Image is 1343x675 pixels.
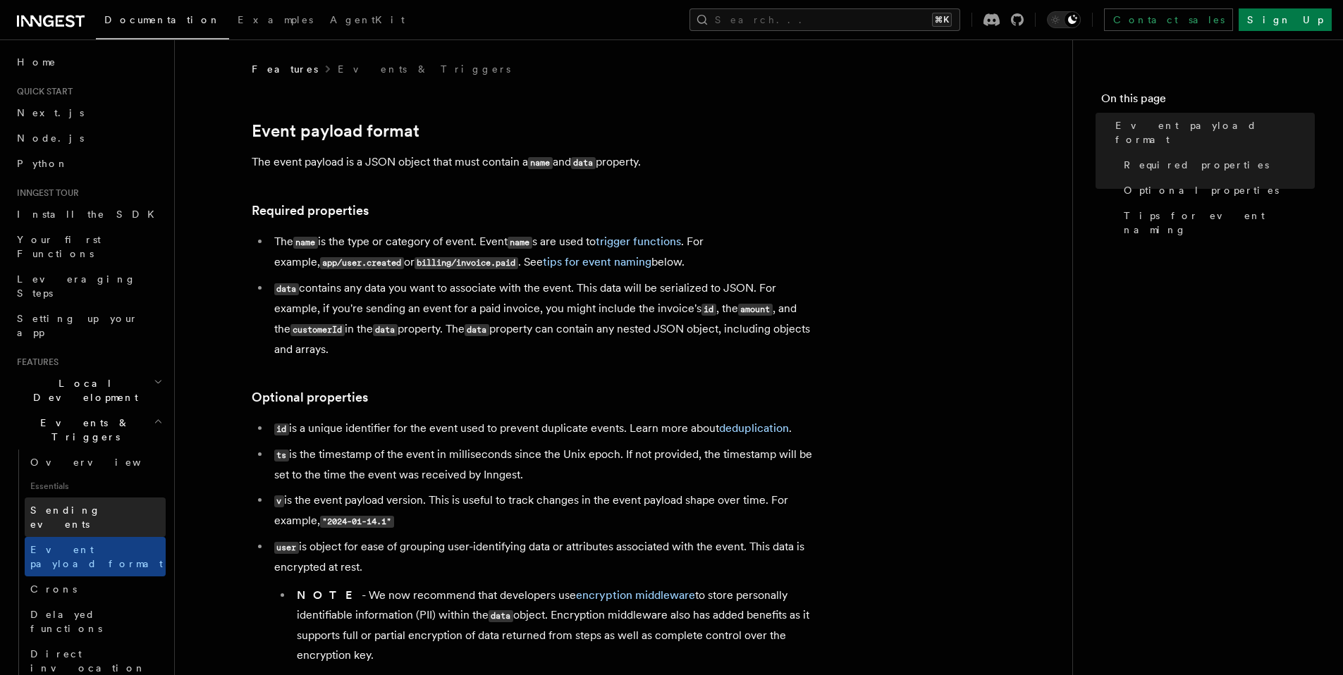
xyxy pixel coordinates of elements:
a: Event payload format [1110,113,1315,152]
span: Setting up your app [17,313,138,338]
span: Your first Functions [17,234,101,259]
a: Optional properties [1118,178,1315,203]
code: data [571,157,596,169]
code: name [528,157,553,169]
a: Crons [25,576,166,602]
span: Python [17,158,68,169]
a: Event payload format [252,121,419,141]
li: The is the type or category of event. Event s are used to . For example, or . See below. [270,232,816,273]
span: Crons [30,583,77,595]
code: data [465,324,489,336]
a: Node.js [11,125,166,151]
a: Sign Up [1239,8,1332,31]
h4: On this page [1101,90,1315,113]
a: encryption middleware [576,588,695,602]
code: ts [274,450,289,462]
span: Optional properties [1124,183,1279,197]
li: is object for ease of grouping user-identifying data or attributes associated with the event. Thi... [270,537,816,665]
code: name [293,237,318,249]
span: Sending events [30,504,101,530]
a: Event payload format [25,537,166,576]
a: Setting up your app [11,306,166,345]
a: AgentKit [321,4,413,38]
a: Python [11,151,166,176]
span: Essentials [25,475,166,497]
a: Required properties [1118,152,1315,178]
code: "2024-01-14.1" [320,516,394,528]
code: amount [738,304,773,316]
span: AgentKit [330,14,405,25]
a: Required properties [252,201,369,221]
span: Event payload format [30,544,163,569]
a: Home [11,49,166,75]
li: is the timestamp of the event in milliseconds since the Unix epoch. If not provided, the timestam... [270,445,816,485]
code: v [274,495,284,507]
span: Install the SDK [17,209,163,220]
span: Local Development [11,376,154,404]
span: Next.js [17,107,84,118]
a: trigger functions [596,235,681,248]
a: Documentation [96,4,229,39]
strong: NOTE [297,588,362,602]
li: is a unique identifier for the event used to prevent duplicate events. Learn more about . [270,419,816,439]
span: Required properties [1124,158,1269,172]
kbd: ⌘K [932,13,952,27]
button: Toggle dark mode [1047,11,1081,28]
span: Documentation [104,14,221,25]
a: tips for event naming [543,255,651,268]
a: Overview [25,450,166,475]
code: data [489,610,513,622]
a: Your first Functions [11,227,166,266]
code: user [274,542,299,554]
code: app/user.created [320,257,404,269]
span: Examples [238,14,313,25]
a: Examples [229,4,321,38]
li: is the event payload version. This is useful to track changes in the event payload shape over tim... [270,490,816,531]
span: Tips for event naming [1124,209,1315,237]
code: id [701,304,716,316]
span: Leveraging Steps [17,273,136,299]
span: Inngest tour [11,187,79,199]
a: deduplication [719,421,789,435]
span: Features [252,62,318,76]
code: data [274,283,299,295]
span: Events & Triggers [11,416,154,444]
code: data [373,324,398,336]
code: billing/invoice.paid [415,257,518,269]
p: The event payload is a JSON object that must contain a and property. [252,152,816,173]
span: Node.js [17,132,84,144]
a: Optional properties [252,388,368,407]
a: Next.js [11,100,166,125]
button: Search...⌘K [689,8,960,31]
a: Delayed functions [25,602,166,641]
li: - We now recommend that developers use to store personally identifiable information (PII) within ... [293,586,816,665]
a: Sending events [25,497,166,537]
code: customerId [290,324,345,336]
span: Delayed functions [30,609,102,634]
span: Quick start [11,86,73,97]
span: Overview [30,457,176,468]
a: Install the SDK [11,202,166,227]
span: Event payload format [1115,118,1315,147]
a: Events & Triggers [338,62,510,76]
li: contains any data you want to associate with the event. This data will be serialized to JSON. For... [270,278,816,359]
code: name [508,237,532,249]
code: id [274,423,289,435]
span: Direct invocation [30,648,146,674]
span: Home [17,55,56,69]
button: Local Development [11,371,166,410]
span: Features [11,357,59,368]
a: Contact sales [1104,8,1233,31]
a: Leveraging Steps [11,266,166,306]
button: Events & Triggers [11,410,166,450]
a: Tips for event naming [1118,203,1315,242]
